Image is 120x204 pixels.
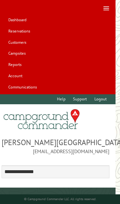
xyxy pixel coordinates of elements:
[5,82,40,92] a: Communications
[5,60,24,70] a: Reports
[2,107,82,132] img: Campground Commander
[54,94,69,104] a: Help
[24,197,96,201] small: © Campground Commander LLC. All rights reserved.
[5,37,29,47] a: Customers
[5,15,29,25] a: Dashboard
[70,94,90,104] a: Support
[91,94,109,104] a: Logout
[5,49,28,59] a: Campsites
[5,71,25,81] a: Account
[5,26,33,36] a: Reservations
[2,137,110,155] span: [PERSON_NAME][GEOGRAPHIC_DATA] [EMAIL_ADDRESS][DOMAIN_NAME]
